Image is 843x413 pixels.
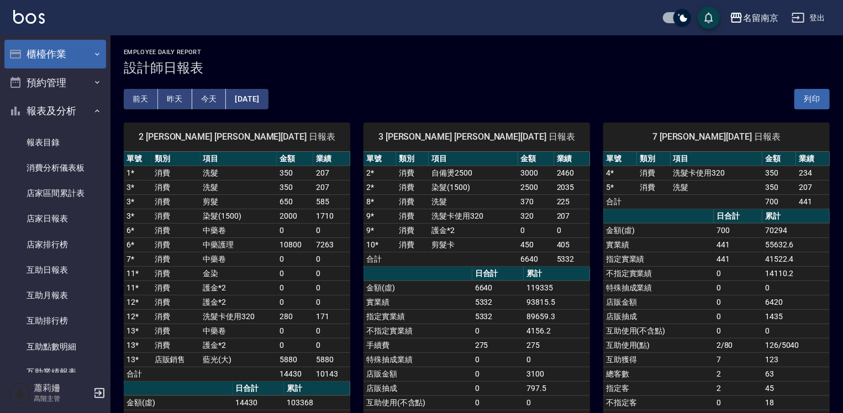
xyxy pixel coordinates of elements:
table: a dense table [124,152,350,382]
td: 14430 [277,367,313,381]
td: 441 [796,194,830,209]
td: 剪髮 [201,194,277,209]
td: 金額(虛) [603,223,714,237]
button: 報表及分析 [4,97,106,125]
td: 234 [796,166,830,180]
td: 1435 [762,309,830,324]
td: 5332 [554,252,590,266]
td: 103368 [284,395,350,410]
th: 業績 [796,152,830,166]
td: 70294 [762,223,830,237]
th: 項目 [671,152,762,166]
td: 中藥卷 [201,324,277,338]
table: a dense table [363,152,590,267]
td: 2035 [554,180,590,194]
td: 合計 [603,194,637,209]
td: 119335 [524,280,590,295]
h2: Employee Daily Report [124,49,830,56]
td: 0 [518,223,554,237]
button: 櫃檯作業 [4,40,106,68]
td: 4156.2 [524,324,590,338]
td: 0 [313,295,350,309]
td: 0 [524,395,590,410]
td: 中藥卷 [201,223,277,237]
td: 0 [472,395,524,410]
a: 互助點數明細 [4,334,106,359]
img: Person [9,382,31,404]
td: 3100 [524,367,590,381]
td: 0 [714,309,762,324]
td: 5332 [472,309,524,324]
td: 洗髮 [671,180,762,194]
td: 指定客 [603,381,714,395]
td: 消費 [396,223,429,237]
td: 1710 [313,209,350,223]
td: 0 [714,324,762,338]
td: 207 [554,209,590,223]
td: 585 [313,194,350,209]
button: [DATE] [226,89,268,109]
td: 5880 [277,352,313,367]
span: 2 [PERSON_NAME] [PERSON_NAME][DATE] 日報表 [137,131,337,142]
td: 中藥卷 [201,252,277,266]
th: 類別 [152,152,201,166]
td: 350 [277,180,313,194]
td: 藍光(大) [201,352,277,367]
th: 業績 [313,152,350,166]
td: 0 [277,295,313,309]
td: 0 [472,367,524,381]
td: 14430 [233,395,284,410]
td: 0 [714,395,762,410]
button: 今天 [192,89,226,109]
td: 店販抽成 [603,309,714,324]
td: 6640 [518,252,554,266]
td: 消費 [152,280,201,295]
td: 207 [313,180,350,194]
button: 登出 [787,8,830,28]
td: 消費 [152,266,201,280]
td: 消費 [637,166,671,180]
th: 金額 [762,152,796,166]
td: 0 [554,223,590,237]
td: 0 [277,338,313,352]
td: 消費 [152,237,201,252]
th: 累計 [524,267,590,281]
td: 405 [554,237,590,252]
td: 0 [472,381,524,395]
td: 93815.5 [524,295,590,309]
td: 5332 [472,295,524,309]
span: 7 [PERSON_NAME][DATE] 日報表 [617,131,816,142]
td: 0 [277,252,313,266]
td: 207 [796,180,830,194]
td: 消費 [152,295,201,309]
td: 0 [277,280,313,295]
td: 2 [714,367,762,381]
td: 2 [714,381,762,395]
td: 消費 [152,338,201,352]
td: 金染 [201,266,277,280]
td: 2000 [277,209,313,223]
td: 0 [313,223,350,237]
td: 合計 [363,252,396,266]
th: 項目 [429,152,518,166]
td: 6420 [762,295,830,309]
td: 不指定實業績 [363,324,472,338]
th: 單號 [124,152,152,166]
td: 0 [313,280,350,295]
td: 特殊抽成業績 [363,352,472,367]
td: 370 [518,194,554,209]
td: 126/5040 [762,338,830,352]
td: 10800 [277,237,313,252]
td: 7 [714,352,762,367]
span: 3 [PERSON_NAME] [PERSON_NAME][DATE] 日報表 [377,131,577,142]
td: 0 [472,324,524,338]
td: 消費 [396,209,429,223]
td: 700 [762,194,796,209]
td: 特殊抽成業績 [603,280,714,295]
td: 手續費 [363,338,472,352]
td: 互助使用(點) [603,338,714,352]
td: 互助獲得 [603,352,714,367]
table: a dense table [603,152,830,209]
td: 消費 [152,252,201,266]
img: Logo [13,10,45,24]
